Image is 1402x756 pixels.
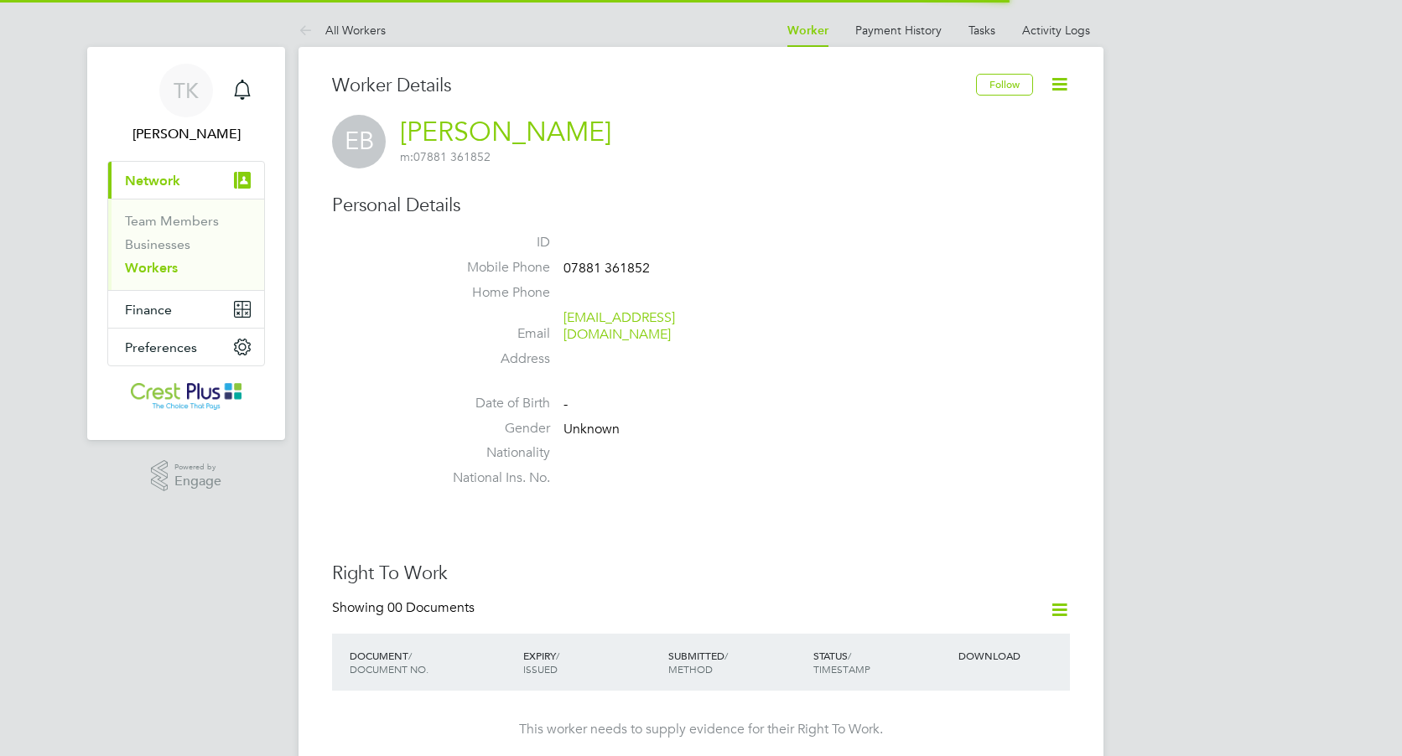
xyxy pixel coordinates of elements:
[787,23,828,38] a: Worker
[299,23,386,38] a: All Workers
[125,339,197,355] span: Preferences
[345,640,519,684] div: DOCUMENT
[125,213,219,229] a: Team Members
[1022,23,1090,38] a: Activity Logs
[174,460,221,474] span: Powered by
[108,291,264,328] button: Finance
[107,383,265,410] a: Go to home page
[349,721,1053,738] div: This worker needs to supply evidence for their Right To Work.
[433,234,550,251] label: ID
[855,23,942,38] a: Payment History
[433,284,550,302] label: Home Phone
[131,383,242,410] img: crestplusoperations-logo-retina.png
[151,460,222,492] a: Powered byEngage
[523,662,558,676] span: ISSUED
[125,302,172,318] span: Finance
[968,23,995,38] a: Tasks
[563,309,675,344] a: [EMAIL_ADDRESS][DOMAIN_NAME]
[668,662,713,676] span: METHOD
[563,396,568,412] span: -
[954,640,1070,671] div: DOWNLOAD
[108,162,264,199] button: Network
[408,649,412,662] span: /
[809,640,954,684] div: STATUS
[125,260,178,276] a: Workers
[332,562,1070,586] h3: Right To Work
[400,116,611,148] a: [PERSON_NAME]
[125,173,180,189] span: Network
[108,199,264,290] div: Network
[433,420,550,438] label: Gender
[125,236,190,252] a: Businesses
[400,149,413,164] span: m:
[107,64,265,144] a: TK[PERSON_NAME]
[350,662,428,676] span: DOCUMENT NO.
[87,47,285,440] nav: Main navigation
[174,474,221,489] span: Engage
[433,259,550,277] label: Mobile Phone
[563,421,620,438] span: Unknown
[332,599,478,617] div: Showing
[813,662,870,676] span: TIMESTAMP
[563,260,650,277] span: 07881 361852
[400,149,491,164] span: 07881 361852
[332,74,976,98] h3: Worker Details
[332,194,1070,218] h3: Personal Details
[433,325,550,343] label: Email
[433,350,550,368] label: Address
[519,640,664,684] div: EXPIRY
[107,124,265,144] span: Tom Keightley
[387,599,475,616] span: 00 Documents
[433,444,550,462] label: Nationality
[433,469,550,487] label: National Ins. No.
[976,74,1033,96] button: Follow
[174,80,199,101] span: TK
[556,649,559,662] span: /
[332,115,386,168] span: EB
[848,649,851,662] span: /
[108,329,264,365] button: Preferences
[724,649,728,662] span: /
[664,640,809,684] div: SUBMITTED
[433,395,550,412] label: Date of Birth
